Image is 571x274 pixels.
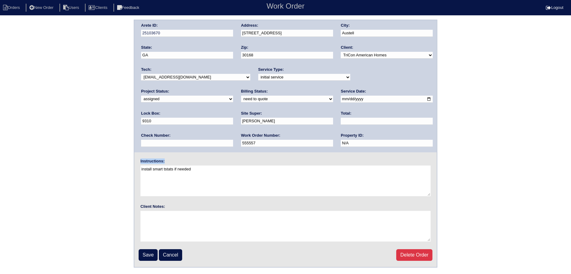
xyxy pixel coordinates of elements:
label: Lock Box: [141,111,160,116]
label: Address: [241,23,258,28]
li: Feedback [113,4,144,12]
a: New Order [26,5,58,10]
input: Enter a location [241,30,333,37]
label: Total: [341,111,351,116]
a: Cancel [159,249,182,261]
label: City: [341,23,350,28]
label: Service Type: [258,67,284,72]
label: Zip: [241,45,248,50]
label: Service Date: [341,89,366,94]
label: Property ID: [341,133,363,138]
li: Clients [85,4,112,12]
label: Tech: [141,67,151,72]
a: Delete Order [396,249,432,261]
input: Save [139,249,158,261]
textarea: install smart tstats if needed [140,166,431,196]
label: Client: [341,45,353,50]
li: Users [59,4,84,12]
label: Client Notes: [140,204,165,209]
label: Check Number: [141,133,171,138]
a: Clients [85,5,112,10]
label: Arete ID: [141,23,158,28]
label: Work Order Number: [241,133,280,138]
label: State: [141,45,152,50]
label: Project Status: [141,89,169,94]
label: Instructions: [140,158,165,164]
label: Billing Status: [241,89,268,94]
label: Site Super: [241,111,262,116]
a: Logout [546,5,563,10]
li: New Order [26,4,58,12]
a: Users [59,5,84,10]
